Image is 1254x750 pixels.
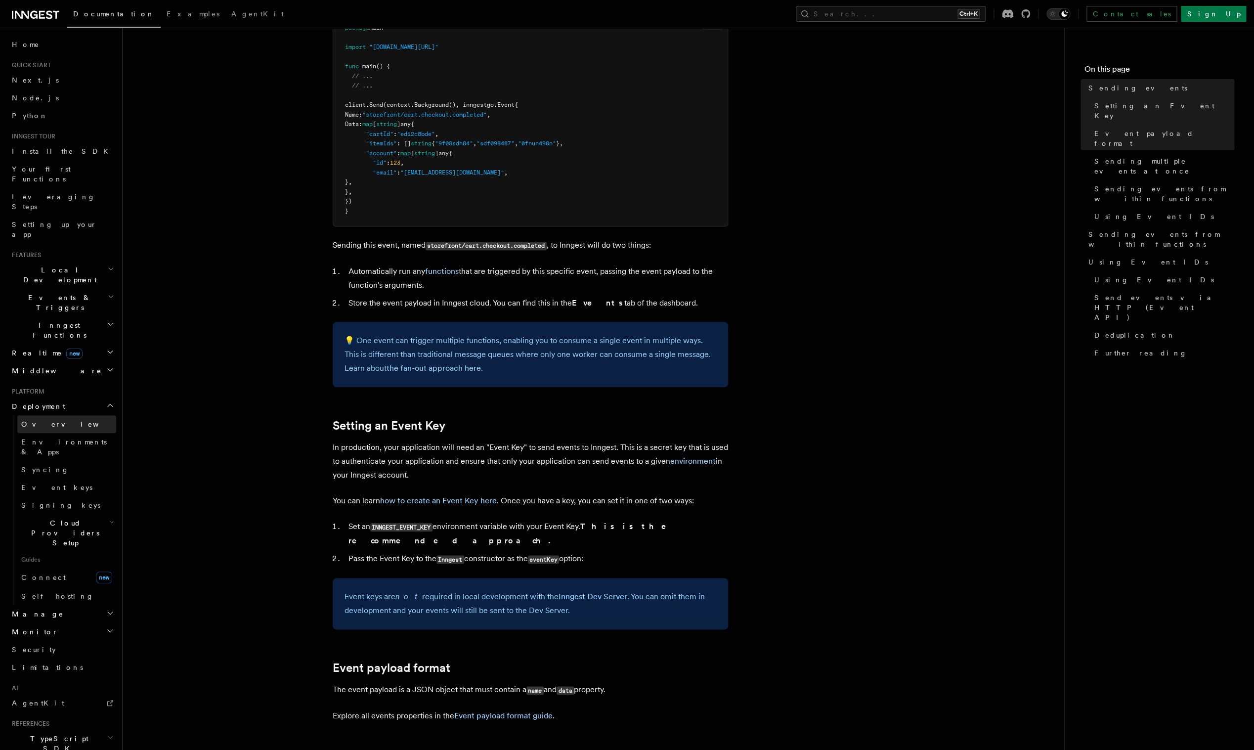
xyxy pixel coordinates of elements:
span: Examples [167,10,219,18]
span: () { [376,63,390,70]
a: AgentKit [225,3,290,27]
span: Setting up your app [12,221,97,238]
span: func [345,63,359,70]
code: INNGEST_EVENT_KEY [370,523,432,531]
span: Event payload format [1094,129,1234,148]
code: eventKey [528,555,559,564]
span: Cloud Providers Setup [17,518,109,548]
span: string [376,121,397,128]
a: Setting an Event Key [1090,97,1234,125]
a: Using Event IDs [1084,253,1234,271]
a: Event keys [17,479,116,496]
div: Deployment [8,415,116,605]
a: Event payload format [333,661,450,675]
span: , [435,131,438,137]
span: Documentation [73,10,155,18]
span: }, [345,188,352,195]
kbd: Ctrl+K [957,9,980,19]
span: : [397,150,400,157]
span: Event keys [21,484,92,491]
span: Overview [21,420,123,428]
span: new [66,348,83,359]
span: import [345,44,366,50]
li: Store the event payload in Inngest cloud. You can find this in the tab of the dashboard. [346,296,728,310]
a: Node.js [8,89,116,107]
span: Setting an Event Key [1094,101,1234,121]
span: Deduplication [1094,330,1175,340]
span: ]any{ [435,150,452,157]
a: Environments & Apps [17,433,116,461]
span: Middleware [8,366,102,376]
button: Realtimenew [8,344,116,362]
span: Home [12,40,40,49]
li: Automatically run any that are triggered by this specific event, passing the event payload to the... [346,265,728,292]
a: Sending events from within functions [1090,180,1234,208]
strong: Events [572,298,624,308]
a: functions [425,266,459,276]
span: Send [369,101,383,108]
a: Deduplication [1090,326,1234,344]
a: how to create an Event Key here [380,496,497,505]
a: Contact sales [1086,6,1177,22]
a: Overview [17,415,116,433]
span: [ [411,150,414,157]
span: : [397,169,400,176]
a: Using Event IDs [1090,271,1234,289]
span: (context. [383,101,414,108]
span: Leveraging Steps [12,193,95,211]
span: "[EMAIL_ADDRESS][DOMAIN_NAME]" [400,169,504,176]
a: Send events via HTTP (Event API) [1090,289,1234,326]
a: Sending events [1084,79,1234,97]
span: "storefront/cart.checkout.completed" [362,111,487,118]
span: string [414,150,435,157]
span: map [400,150,411,157]
span: Install the SDK [12,147,114,155]
span: "9f08sdh84" [435,140,473,147]
span: new [96,572,112,583]
button: Middleware [8,362,116,380]
span: "[DOMAIN_NAME][URL]" [369,44,438,50]
span: "itemIds" [366,140,397,147]
a: Python [8,107,116,125]
span: Sending events from within functions [1094,184,1234,204]
span: Sending events [1088,83,1187,93]
li: Pass the Event Key to the constructor as the option: [346,552,728,566]
button: Monitor [8,623,116,641]
a: Leveraging Steps [8,188,116,216]
span: AgentKit [12,699,64,707]
span: , [515,140,518,147]
a: Syncing [17,461,116,479]
span: "cartId" [366,131,393,137]
p: Explore all events properties in the . [333,709,728,723]
span: // ... [352,82,373,89]
button: Search...Ctrl+K [796,6,986,22]
code: data [557,686,574,695]
span: Syncing [21,466,69,474]
span: Events & Triggers [8,293,108,312]
span: Guides [17,552,116,568]
span: 123 [390,159,400,166]
span: Features [8,251,41,259]
span: Python [12,112,48,120]
span: [ [373,121,376,128]
span: : [393,131,397,137]
span: Next.js [12,76,59,84]
a: Sending multiple events at once [1090,152,1234,180]
a: Signing keys [17,496,116,514]
span: : [] [397,140,411,147]
span: } [345,208,348,215]
span: Using Event IDs [1094,275,1214,285]
a: Documentation [67,3,161,28]
button: Manage [8,605,116,623]
a: Sign Up [1181,6,1246,22]
span: Inngest Functions [8,320,107,340]
a: Event payload format [1090,125,1234,152]
span: Background [414,101,449,108]
a: Examples [161,3,225,27]
span: "email" [373,169,397,176]
code: name [526,686,544,695]
a: Connectnew [17,568,116,587]
span: "sdf098487" [476,140,515,147]
span: Deployment [8,401,65,411]
button: Inngest Functions [8,316,116,344]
